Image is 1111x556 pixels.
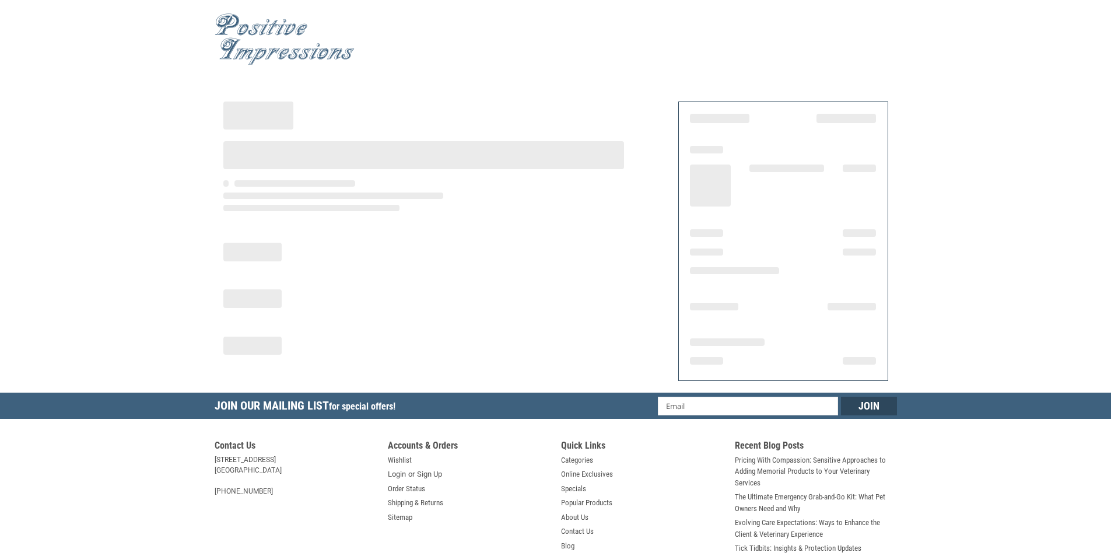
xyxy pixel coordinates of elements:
a: Online Exclusives [561,468,613,480]
a: Pricing With Compassion: Sensitive Approaches to Adding Memorial Products to Your Veterinary Serv... [735,454,897,489]
a: Contact Us [561,526,594,537]
h5: Accounts & Orders [388,440,550,454]
h5: Join Our Mailing List [215,393,401,422]
input: Join [841,397,897,415]
a: Categories [561,454,593,466]
span: or [401,468,422,480]
a: Sign Up [417,468,442,480]
a: About Us [561,512,588,523]
a: Blog [561,540,574,552]
span: for special offers! [329,401,395,412]
a: Evolving Care Expectations: Ways to Enhance the Client & Veterinary Experience [735,517,897,540]
a: Specials [561,483,586,495]
img: Positive Impressions [215,13,355,65]
a: Wishlist [388,454,412,466]
a: Tick Tidbits: Insights & Protection Updates [735,543,861,554]
a: The Ultimate Emergency Grab-and-Go Kit: What Pet Owners Need and Why [735,491,897,514]
h5: Contact Us [215,440,377,454]
a: Popular Products [561,497,612,509]
h5: Quick Links [561,440,723,454]
address: [STREET_ADDRESS] [GEOGRAPHIC_DATA] [PHONE_NUMBER] [215,454,377,496]
a: Shipping & Returns [388,497,443,509]
input: Email [658,397,838,415]
a: Login [388,468,406,480]
a: Order Status [388,483,425,495]
a: Sitemap [388,512,412,523]
h5: Recent Blog Posts [735,440,897,454]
